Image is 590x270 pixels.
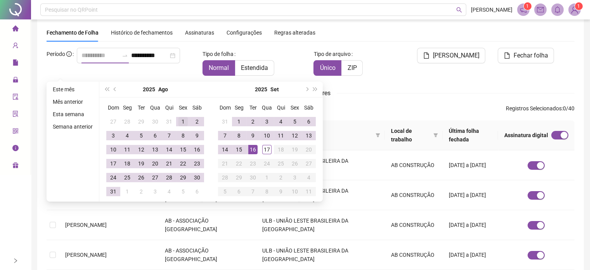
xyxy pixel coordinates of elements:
[320,64,335,71] span: Único
[234,145,244,154] div: 15
[134,171,148,185] td: 2025-08-26
[192,187,202,196] div: 6
[256,240,384,270] td: ULB - UNIÃO LESTE BRASILEIRA DA [GEOGRAPHIC_DATA]
[151,117,160,126] div: 30
[65,222,107,228] span: [PERSON_NAME]
[137,145,146,154] div: 12
[270,82,279,97] button: month panel
[12,90,19,106] span: audit
[276,145,285,154] div: 18
[220,145,230,154] div: 14
[302,101,316,115] th: Sáb
[162,115,176,129] td: 2025-07-31
[220,159,230,168] div: 21
[50,122,96,131] li: Semana anterior
[178,117,188,126] div: 1
[218,157,232,171] td: 2025-09-21
[260,115,274,129] td: 2025-09-03
[12,107,19,123] span: solution
[302,129,316,143] td: 2025-09-13
[456,7,462,13] span: search
[111,82,119,97] button: prev-year
[347,64,356,71] span: ZIP
[120,129,134,143] td: 2025-08-04
[498,48,554,63] button: Fechar folha
[262,173,272,182] div: 1
[192,131,202,140] div: 9
[106,115,120,129] td: 2025-07-27
[178,159,188,168] div: 22
[190,129,204,143] td: 2025-08-09
[569,4,580,16] img: 73052
[164,187,174,196] div: 4
[260,143,274,157] td: 2025-09-17
[123,159,132,168] div: 18
[109,173,118,182] div: 24
[248,159,258,168] div: 23
[232,157,246,171] td: 2025-09-22
[274,129,288,143] td: 2025-09-11
[109,145,118,154] div: 10
[274,143,288,157] td: 2025-09-18
[256,210,384,240] td: ULB - UNIÃO LESTE BRASILEIRA DA [GEOGRAPHIC_DATA]
[232,171,246,185] td: 2025-09-29
[159,210,256,240] td: AB - ASSOCIAÇÃO [GEOGRAPHIC_DATA]
[66,51,72,57] span: info-circle
[176,129,190,143] td: 2025-08-08
[137,117,146,126] div: 29
[102,82,111,97] button: super-prev-year
[162,171,176,185] td: 2025-08-28
[13,258,18,263] span: right
[218,171,232,185] td: 2025-09-28
[248,117,258,126] div: 2
[276,173,285,182] div: 2
[232,129,246,143] td: 2025-09-08
[423,52,429,59] span: file
[120,171,134,185] td: 2025-08-25
[276,117,285,126] div: 4
[158,82,168,97] button: month panel
[111,30,173,36] span: Histórico de fechamentos
[417,48,485,63] button: [PERSON_NAME]
[241,64,268,71] span: Estendida
[137,131,146,140] div: 5
[290,173,299,182] div: 3
[122,52,128,59] span: to
[554,6,561,13] span: bell
[302,171,316,185] td: 2025-10-04
[302,185,316,199] td: 2025-10-11
[391,127,430,144] span: Local de trabalho
[433,133,438,138] span: filter
[274,30,315,35] span: Regras alteradas
[290,117,299,126] div: 5
[218,115,232,129] td: 2025-08-31
[246,143,260,157] td: 2025-09-16
[220,173,230,182] div: 28
[288,143,302,157] td: 2025-09-19
[304,145,313,154] div: 20
[137,159,146,168] div: 19
[106,185,120,199] td: 2025-08-31
[274,185,288,199] td: 2025-10-09
[109,159,118,168] div: 17
[176,143,190,157] td: 2025-08-15
[288,185,302,199] td: 2025-10-10
[12,22,19,37] span: home
[176,171,190,185] td: 2025-08-29
[504,52,510,59] span: file
[304,117,313,126] div: 6
[148,115,162,129] td: 2025-07-30
[218,129,232,143] td: 2025-09-07
[575,2,583,10] sup: Atualize o seu contato no menu Meus Dados
[220,131,230,140] div: 7
[276,187,285,196] div: 9
[385,150,443,180] td: AB CONSTRUÇÃO
[290,131,299,140] div: 12
[302,157,316,171] td: 2025-09-27
[176,115,190,129] td: 2025-08-01
[176,185,190,199] td: 2025-09-05
[513,51,548,60] span: Fechar folha
[123,173,132,182] div: 25
[577,3,580,9] span: 1
[123,187,132,196] div: 1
